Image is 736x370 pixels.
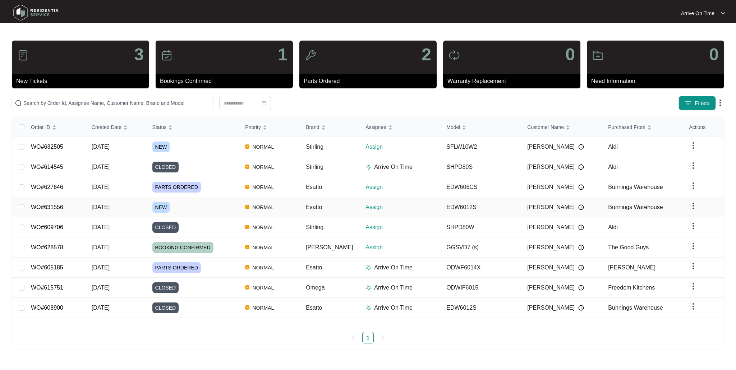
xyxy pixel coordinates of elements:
[608,204,663,210] span: Bunnings Warehouse
[249,223,277,232] span: NORMAL
[249,263,277,272] span: NORMAL
[441,217,521,237] td: SHPD80W
[527,304,575,312] span: [PERSON_NAME]
[441,157,521,177] td: SHPD80S
[608,144,618,150] span: Aldi
[446,123,460,131] span: Model
[31,244,63,250] a: WO#628578
[683,118,724,137] th: Actions
[152,123,167,131] span: Status
[527,223,575,232] span: [PERSON_NAME]
[441,118,521,137] th: Model
[306,144,323,150] span: Stirling
[31,224,63,230] a: WO#609706
[689,262,698,270] img: dropdown arrow
[578,164,584,170] img: Info icon
[92,204,110,210] span: [DATE]
[608,264,655,270] span: [PERSON_NAME]
[11,2,61,23] img: residentia service logo
[249,143,277,151] span: NORMAL
[31,144,63,150] a: WO#632505
[527,243,575,252] span: [PERSON_NAME]
[527,123,564,131] span: Customer Name
[380,336,385,340] span: right
[92,144,110,150] span: [DATE]
[721,11,725,15] img: dropdown arrow
[689,302,698,311] img: dropdown arrow
[608,244,649,250] span: The Good Guys
[348,332,359,343] li: Previous Page
[245,245,249,249] img: Vercel Logo
[245,265,249,269] img: Vercel Logo
[365,243,441,252] p: Assign
[578,265,584,270] img: Info icon
[245,165,249,169] img: Vercel Logo
[608,224,618,230] span: Aldi
[685,100,692,107] img: filter icon
[441,237,521,258] td: GGSVD7 (s)
[365,265,371,270] img: Assigner Icon
[374,283,413,292] p: Arrive On Time
[305,50,316,61] img: icon
[362,332,374,343] li: 1
[689,242,698,250] img: dropdown arrow
[689,222,698,230] img: dropdown arrow
[152,202,170,213] span: NEW
[249,163,277,171] span: NORMAL
[527,143,575,151] span: [PERSON_NAME]
[527,263,575,272] span: [PERSON_NAME]
[348,332,359,343] button: left
[92,123,121,131] span: Created Date
[716,98,724,107] img: dropdown arrow
[365,203,441,212] p: Assign
[249,203,277,212] span: NORMAL
[365,183,441,191] p: Assign
[689,181,698,190] img: dropdown arrow
[678,96,716,110] button: filter iconFilters
[306,305,322,311] span: Esatto
[441,278,521,298] td: ODWIF6015
[152,302,179,313] span: CLOSED
[31,123,50,131] span: Order ID
[249,183,277,191] span: NORMAL
[709,46,719,63] p: 0
[245,305,249,310] img: Vercel Logo
[578,184,584,190] img: Info icon
[147,118,240,137] th: Status
[448,50,460,61] img: icon
[249,304,277,312] span: NORMAL
[249,283,277,292] span: NORMAL
[92,224,110,230] span: [DATE]
[134,46,144,63] p: 3
[351,336,356,340] span: left
[15,100,22,107] img: search-icon
[374,304,413,312] p: Arrive On Time
[245,205,249,209] img: Vercel Logo
[374,263,413,272] p: Arrive On Time
[161,50,172,61] img: icon
[377,332,388,343] li: Next Page
[602,118,683,137] th: Purchased From
[92,164,110,170] span: [DATE]
[608,123,645,131] span: Purchased From
[304,77,437,85] p: Parts Ordered
[23,99,210,107] input: Search by Order Id, Assignee Name, Customer Name, Brand and Model
[31,204,63,210] a: WO#631556
[363,332,373,343] a: 1
[365,285,371,291] img: Assigner Icon
[695,100,710,107] span: Filters
[152,182,201,193] span: PARTS ORDERED
[245,144,249,149] img: Vercel Logo
[365,164,371,170] img: Assigner Icon
[152,222,179,233] span: CLOSED
[239,118,300,137] th: Priority
[578,245,584,250] img: Info icon
[578,285,584,291] img: Info icon
[278,46,287,63] p: 1
[527,163,575,171] span: [PERSON_NAME]
[306,204,322,210] span: Esatto
[245,123,261,131] span: Priority
[152,242,213,253] span: BOOKING CONFIRMED
[365,223,441,232] p: Assign
[92,244,110,250] span: [DATE]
